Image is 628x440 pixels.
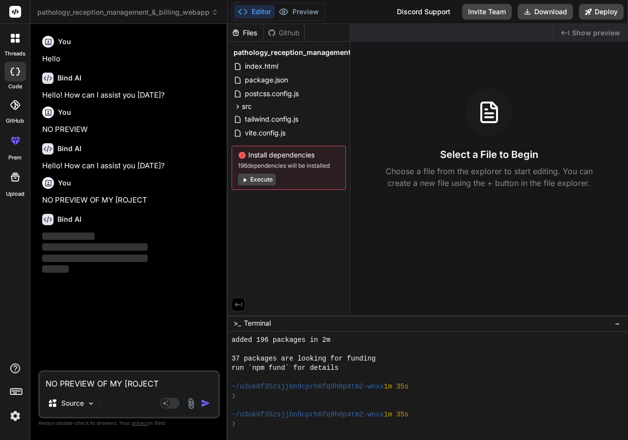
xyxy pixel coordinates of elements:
[61,398,84,408] p: Source
[232,336,330,345] span: added 196 packages in 2m
[42,265,69,273] span: ‌
[384,410,408,419] span: 1m 35s
[8,154,22,162] label: prem
[234,48,414,57] span: pathology_reception_management_&_billing_webapp
[58,107,71,117] h6: You
[37,7,218,17] span: pathology_reception_management_&_billing_webapp
[58,37,71,47] h6: You
[42,90,218,101] p: Hello! How can I assist you [DATE]?
[275,5,323,19] button: Preview
[57,214,81,224] h6: Bind AI
[613,315,622,331] button: −
[379,165,599,189] p: Choose a file from the explorer to start editing. You can create a new file using the + button in...
[87,399,95,408] img: Pick Models
[232,363,339,373] span: run `npm fund` for details
[579,4,624,20] button: Deploy
[232,354,376,363] span: 37 packages are looking for funding
[4,50,26,58] label: threads
[42,160,218,172] p: Hello! How can I assist you [DATE]?
[42,53,218,65] p: Hello
[244,113,299,125] span: tailwind.config.js
[232,391,236,401] span: ❯
[232,410,384,419] span: ~/u3uk0f35zsjjbn9cprh6fq9h0p4tm2-wnxx
[228,28,263,38] div: Files
[242,102,252,111] span: src
[238,174,276,185] button: Execute
[238,150,340,160] span: Install dependencies
[615,318,620,328] span: −
[185,398,197,409] img: attachment
[572,28,620,38] span: Show preview
[234,5,275,19] button: Editor
[6,190,25,198] label: Upload
[518,4,573,20] button: Download
[57,73,81,83] h6: Bind AI
[42,243,148,251] span: ‌
[384,382,408,391] span: 1m 35s
[131,420,149,426] span: privacy
[38,418,220,428] p: Always double-check its answers. Your in Bind
[7,408,24,424] img: settings
[58,178,71,188] h6: You
[42,233,95,240] span: ‌
[238,162,340,170] span: 196 dependencies will be installed
[264,28,304,38] div: Github
[201,398,210,408] img: icon
[440,148,538,161] h3: Select a File to Begin
[232,382,384,391] span: ~/u3uk0f35zsjjbn9cprh6fq9h0p4tm2-wnxx
[462,4,512,20] button: Invite Team
[42,255,148,262] span: ‌
[244,74,289,86] span: package.json
[234,318,241,328] span: >_
[232,419,236,429] span: ❯
[6,117,24,125] label: GitHub
[244,88,300,100] span: postcss.config.js
[42,195,218,206] p: NO PREVIEW OF MY [ROJECT
[8,82,22,91] label: code
[42,124,218,135] p: NO PREVIEW
[57,144,81,154] h6: Bind AI
[244,127,287,139] span: vite.config.js
[244,318,271,328] span: Terminal
[391,4,456,20] div: Discord Support
[244,60,279,72] span: index.html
